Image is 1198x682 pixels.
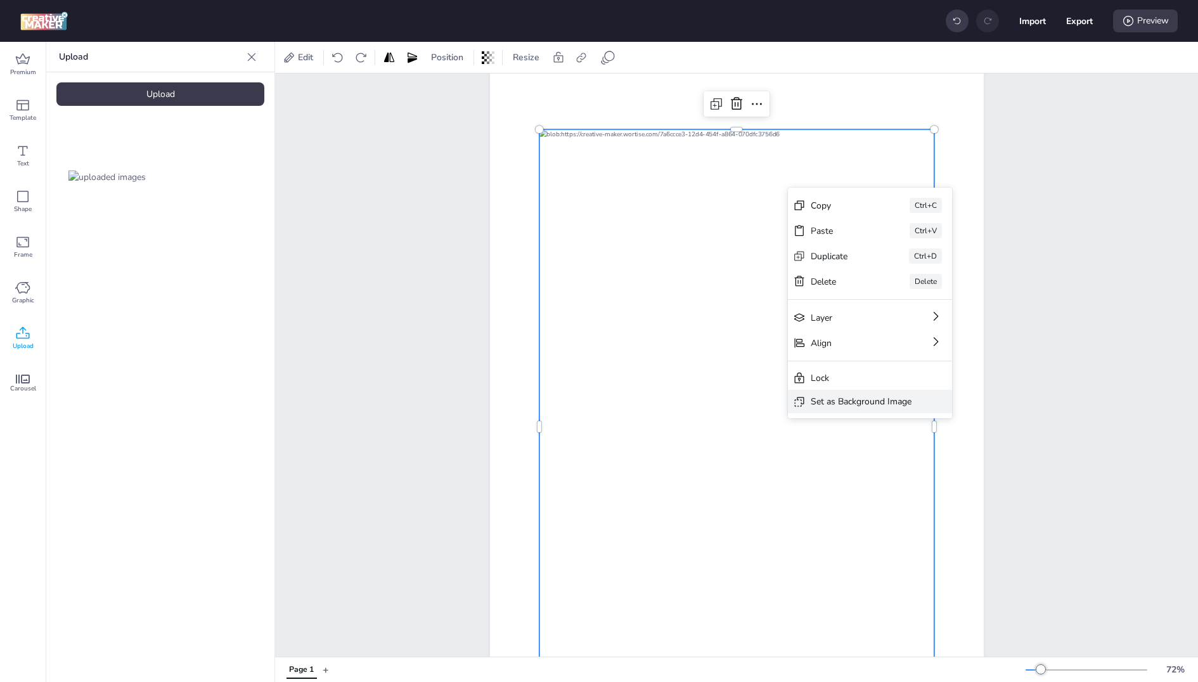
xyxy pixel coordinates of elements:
span: Frame [14,250,32,260]
div: Ctrl+V [910,223,942,238]
button: + [323,659,329,681]
div: Ctrl+D [909,248,942,264]
div: Preview [1113,10,1178,32]
div: Upload [56,82,264,106]
div: Tabs [280,659,323,681]
div: Ctrl+C [910,198,942,213]
span: Upload [13,341,34,351]
div: Duplicate [811,250,873,263]
img: uploaded images [68,170,146,184]
span: Position [428,51,466,64]
span: Shape [14,204,32,214]
img: logo Creative Maker [20,11,68,30]
span: Graphic [12,295,34,306]
div: Page 1 [289,664,314,676]
span: Carousel [10,383,36,394]
p: Upload [59,42,242,72]
div: Lock [811,371,911,385]
div: Delete [811,275,874,288]
span: Text [17,158,29,169]
div: Delete [910,274,942,289]
span: Edit [295,51,316,64]
div: Paste [811,224,874,238]
button: Import [1019,8,1046,34]
span: Resize [510,51,542,64]
button: Export [1066,8,1093,34]
div: Set as Background Image [811,395,911,408]
div: Copy [811,199,874,212]
div: Align [811,337,894,350]
div: Layer [811,311,894,325]
div: 72 % [1160,663,1190,676]
span: Premium [10,67,36,77]
span: Template [10,113,36,123]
